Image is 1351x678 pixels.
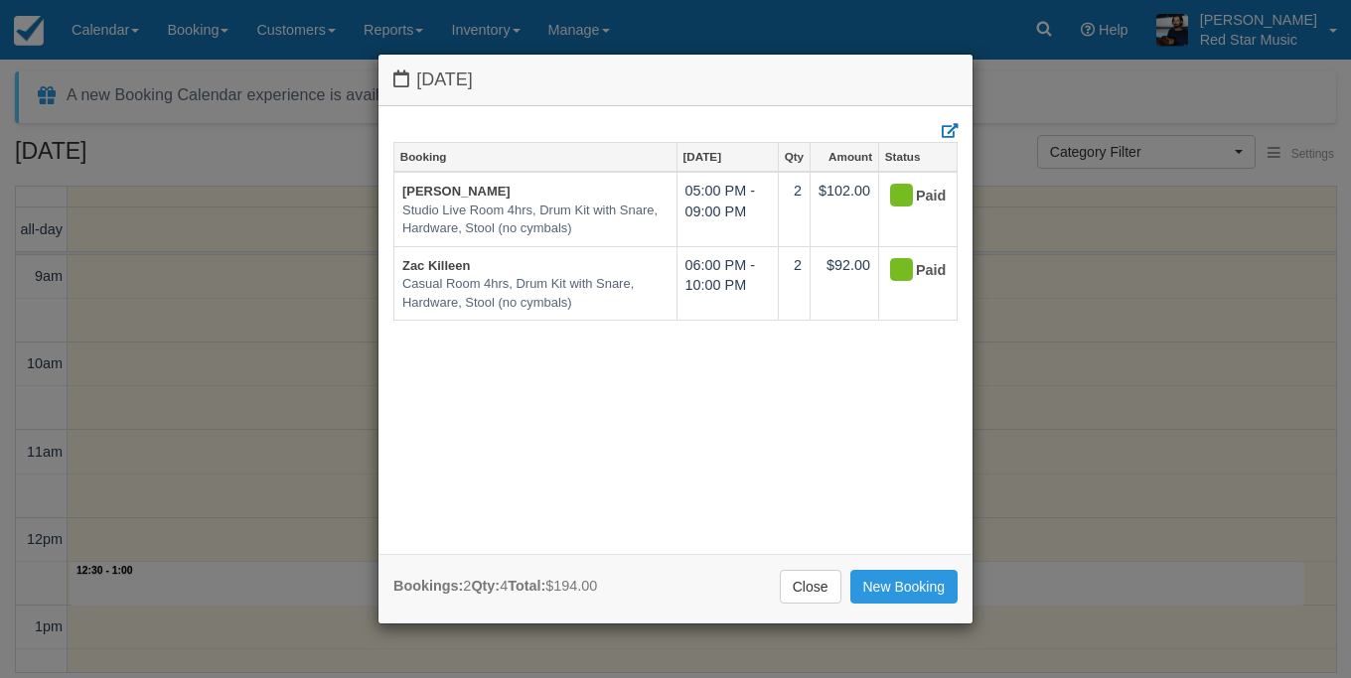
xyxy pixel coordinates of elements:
td: 05:00 PM - 09:00 PM [676,172,778,246]
em: Studio Live Room 4hrs, Drum Kit with Snare, Hardware, Stool (no cymbals) [402,202,669,238]
a: Close [780,570,841,604]
a: Qty [779,143,810,171]
a: Status [879,143,957,171]
a: [DATE] [677,143,778,171]
strong: Bookings: [393,578,463,594]
a: Zac Killeen [402,258,470,273]
a: [PERSON_NAME] [402,184,511,199]
td: 2 [778,246,810,321]
h4: [DATE] [393,69,958,90]
td: $102.00 [810,172,878,246]
div: Paid [887,181,932,212]
strong: Qty: [471,578,500,594]
em: Casual Room 4hrs, Drum Kit with Snare, Hardware, Stool (no cymbals) [402,275,669,312]
strong: Total: [508,578,545,594]
td: 2 [778,172,810,246]
div: Paid [887,255,932,287]
td: $92.00 [810,246,878,321]
a: Amount [811,143,878,171]
a: Booking [394,143,676,171]
td: 06:00 PM - 10:00 PM [676,246,778,321]
a: New Booking [850,570,959,604]
div: 2 4 $194.00 [393,576,597,597]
